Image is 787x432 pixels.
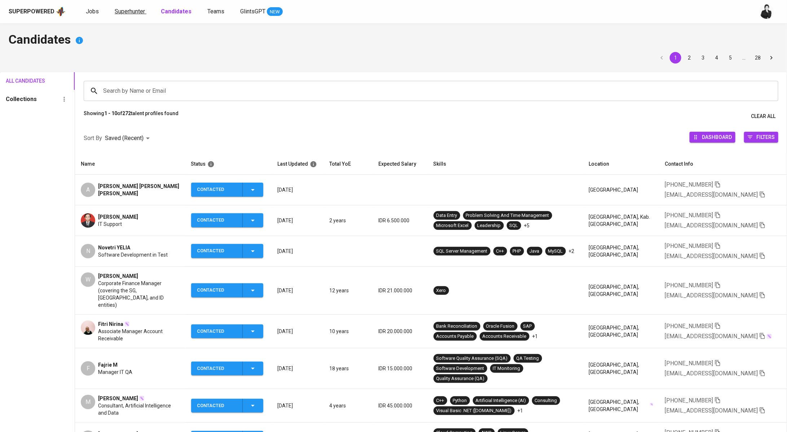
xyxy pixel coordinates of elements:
div: Visual Basic .NET ([DOMAIN_NAME]) [436,407,512,414]
span: Manager IT QA [98,368,132,376]
img: magic_wand.svg [766,333,772,339]
button: Go to page 3 [697,52,709,64]
div: Oracle Fusion [486,323,515,330]
span: Corporate Finance Manager (covering the SG, [GEOGRAPHIC_DATA], and ID entities) [98,280,179,309]
button: Go to page 4 [711,52,722,64]
span: [EMAIL_ADDRESS][DOMAIN_NAME] [665,222,758,229]
img: app logo [56,6,66,17]
span: Jobs [86,8,99,15]
p: 12 years [330,287,367,294]
div: [GEOGRAPHIC_DATA], [GEOGRAPHIC_DATA] [589,324,654,339]
div: IT Monitoring [493,365,520,372]
span: Fitri Nirina [98,320,123,328]
div: PHP [513,248,521,255]
p: IDR 15.000.000 [379,365,422,372]
a: Candidates [161,7,193,16]
div: Contacted [197,324,237,339]
div: Superpowered [9,8,54,16]
p: [DATE] [278,287,318,294]
p: +5 [524,222,530,229]
button: Filters [744,132,778,143]
div: Contacted [197,183,237,197]
a: Superpoweredapp logo [9,6,66,17]
div: Contacted [197,283,237,297]
button: Contacted [191,324,263,339]
div: M [81,395,95,409]
p: [DATE] [278,402,318,409]
img: 51f5732807b681dae461b8fa77474374.jpg [81,320,95,335]
p: Saved (Recent) [105,134,144,143]
button: Go to next page [766,52,777,64]
div: Contacted [197,244,237,258]
span: [PHONE_NUMBER] [665,360,713,367]
img: magic_wand.svg [139,396,145,401]
p: 18 years [330,365,367,372]
p: Sort By [84,134,102,143]
p: +2 [569,248,575,255]
span: [PERSON_NAME] [PERSON_NAME] [PERSON_NAME] [98,183,179,197]
p: IDR 20.000.000 [379,328,422,335]
span: Teams [207,8,224,15]
img: magic_wand.svg [650,403,654,406]
th: Skills [428,154,583,175]
div: Accounts Payable [436,333,474,340]
div: C++ [496,248,504,255]
span: [PHONE_NUMBER] [665,181,713,188]
p: Showing of talent profiles found [84,110,179,123]
span: [PHONE_NUMBER] [665,397,713,404]
div: [GEOGRAPHIC_DATA], Kab. [GEOGRAPHIC_DATA] [589,213,654,228]
button: Contacted [191,283,263,297]
img: medwi@glints.com [760,4,774,19]
div: A [81,183,95,197]
span: Fajrie M [98,361,118,368]
b: 1 - 10 [104,110,117,116]
div: C++ [436,397,444,404]
span: [PERSON_NAME] [98,272,138,280]
div: MySQL [548,248,563,255]
span: Software Development in Test [98,251,168,258]
span: [PHONE_NUMBER] [665,323,713,330]
div: Saved (Recent) [105,132,152,145]
span: Superhunter [115,8,145,15]
span: [PHONE_NUMBER] [665,282,713,289]
p: IDR 21.000.000 [379,287,422,294]
th: Location [583,154,659,175]
img: 6db5e55821700639725c8899f8c37c92.jpg [81,213,95,228]
span: Consultant, Artificial Intelligence and Data [98,402,179,416]
span: All Candidates [6,77,37,86]
span: IT Support [98,221,122,228]
th: Total YoE [324,154,373,175]
div: Data Entry [436,212,457,219]
span: NEW [267,8,283,16]
nav: pagination navigation [655,52,778,64]
div: Quality Assurance (QA) [436,375,485,382]
h4: Candidates [9,32,778,49]
th: Contact Info [659,154,787,175]
div: Python [453,397,467,404]
span: Dashboard [702,132,732,142]
span: [EMAIL_ADDRESS][DOMAIN_NAME] [665,333,758,340]
p: 10 years [330,328,367,335]
p: [DATE] [278,186,318,193]
p: IDR 45.000.000 [379,402,422,409]
th: Expected Salary [373,154,428,175]
div: Problem Solving And Time Management [466,212,549,219]
button: Go to page 2 [683,52,695,64]
p: +1 [518,407,523,414]
div: Leadership [478,222,501,229]
span: [PERSON_NAME] [98,395,138,402]
div: [GEOGRAPHIC_DATA], [GEOGRAPHIC_DATA] [589,244,654,258]
button: Contacted [191,399,263,413]
a: Jobs [86,7,100,16]
span: Filters [756,132,775,142]
div: Artificial Intelligence (AI) [476,397,526,404]
div: [GEOGRAPHIC_DATA] [589,186,654,193]
button: Go to page 5 [725,52,736,64]
div: Consulting [535,397,557,404]
button: page 1 [670,52,681,64]
th: Name [75,154,185,175]
img: magic_wand.svg [124,321,130,327]
div: W [81,272,95,287]
th: Last Updated [272,154,324,175]
h6: Collections [6,94,37,104]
